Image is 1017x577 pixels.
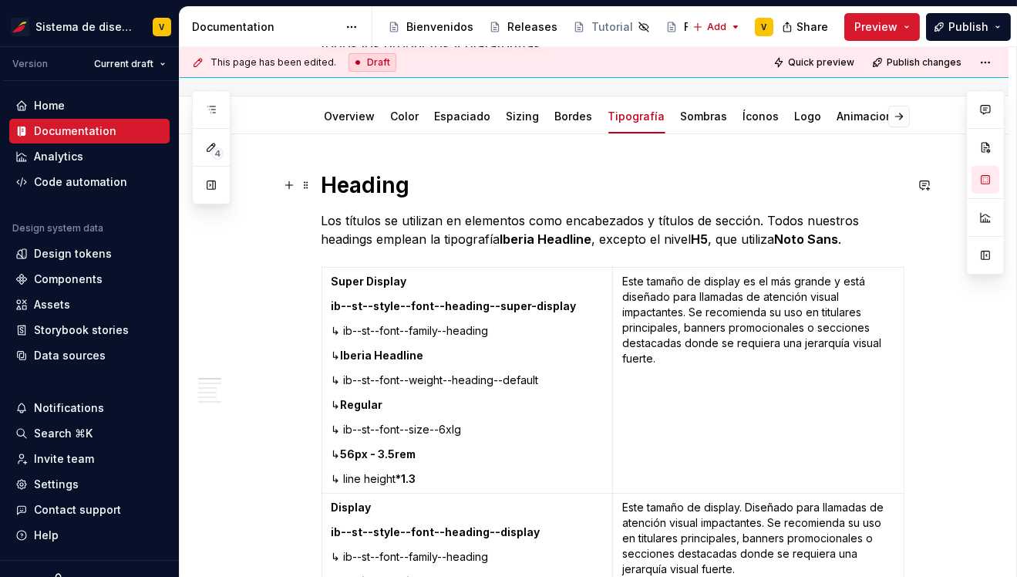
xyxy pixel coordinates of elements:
[788,56,854,69] span: Quick preview
[34,477,79,492] div: Settings
[332,549,604,565] p: ↳ ib--st--font--family--heading
[684,19,751,35] div: Foundations
[867,52,968,73] button: Publish changes
[160,21,165,33] div: V
[35,19,134,35] div: Sistema de diseño Iberia
[602,100,672,132] div: Tipografía
[659,15,757,39] a: Foundations
[34,502,121,518] div: Contact support
[385,100,426,132] div: Color
[332,525,540,538] strong: ib--st--style--font--heading--display
[692,231,709,247] strong: H5
[34,297,70,312] div: Assets
[322,171,904,199] h1: Heading
[332,447,604,462] p: ↳
[382,15,480,39] a: Bienvenidos
[9,119,170,143] a: Documentation
[322,211,904,248] p: Los títulos se utilizan en elementos como encabezados y títulos de sección. Todos nuestros headin...
[9,472,170,497] a: Settings
[34,246,112,262] div: Design tokens
[591,19,633,35] div: Tutorial
[12,222,103,235] div: Design system data
[34,451,94,467] div: Invite team
[769,52,861,73] button: Quick preview
[34,400,104,416] div: Notifications
[332,323,604,339] p: ↳ ib--st--font--family--heading
[837,110,907,123] a: Animaciones
[795,110,822,123] a: Logo
[9,93,170,118] a: Home
[406,19,473,35] div: Bienvenidos
[34,174,127,190] div: Code automation
[775,231,839,247] strong: Noto Sans
[844,13,920,41] button: Preview
[332,373,604,388] p: ↳ ib--st--font--weight--heading--default
[12,58,48,70] div: Version
[549,100,599,132] div: Bordes
[9,343,170,368] a: Data sources
[332,348,604,363] p: ↳
[567,15,656,39] a: Tutorial
[34,528,59,543] div: Help
[325,110,375,123] a: Overview
[555,110,593,123] a: Bordes
[9,170,170,194] a: Code automation
[382,12,685,42] div: Page tree
[341,398,383,411] strong: Regular
[341,349,424,362] strong: Iberia Headline
[9,523,170,548] button: Help
[675,100,734,132] div: Sombras
[11,18,29,36] img: 55604660-494d-44a9-beb2-692398e9940a.png
[622,274,894,366] p: Este tamaño de display es el más grande y está diseñado para llamadas de atención visual impactan...
[87,53,173,75] button: Current draft
[9,498,170,522] button: Contact support
[332,501,372,514] strong: Display
[34,272,103,287] div: Components
[9,421,170,446] button: Search ⌘K
[507,110,540,123] a: Sizing
[789,100,828,132] div: Logo
[887,56,961,69] span: Publish changes
[318,100,382,132] div: Overview
[192,19,338,35] div: Documentation
[34,348,106,363] div: Data sources
[9,447,170,471] a: Invite team
[34,426,93,441] div: Search ⌘K
[707,21,726,33] span: Add
[211,147,224,160] span: 4
[926,13,1011,41] button: Publish
[9,292,170,317] a: Assets
[332,397,604,413] p: ↳
[435,110,491,123] a: Espaciado
[608,110,665,123] a: Tipografía
[429,100,497,132] div: Espaciado
[762,21,767,33] div: V
[332,275,407,288] strong: Super Display
[9,396,170,420] button: Notifications
[9,267,170,292] a: Components
[854,19,897,35] span: Preview
[831,100,913,132] div: Animaciones
[483,15,564,39] a: Releases
[743,110,780,123] a: Íconos
[500,100,546,132] div: Sizing
[500,231,592,247] strong: Iberia Headline
[332,471,604,487] p: ↳ line height
[34,322,129,338] div: Storybook stories
[688,16,746,38] button: Add
[367,56,390,69] span: Draft
[34,98,65,113] div: Home
[391,110,419,123] a: Color
[3,10,176,43] button: Sistema de diseño IberiaV
[774,13,838,41] button: Share
[34,123,116,139] div: Documentation
[94,58,153,70] span: Current draft
[341,447,416,461] strong: 56px - 3.5rem
[737,100,786,132] div: Íconos
[948,19,988,35] span: Publish
[210,56,336,69] span: This page has been edited.
[34,149,83,164] div: Analytics
[9,318,170,342] a: Storybook stories
[332,422,604,437] p: ↳ ib--st--font--size--6xlg
[622,500,894,577] p: Este tamaño de display. Diseñado para llamadas de atención visual impactantes. Se recomienda su u...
